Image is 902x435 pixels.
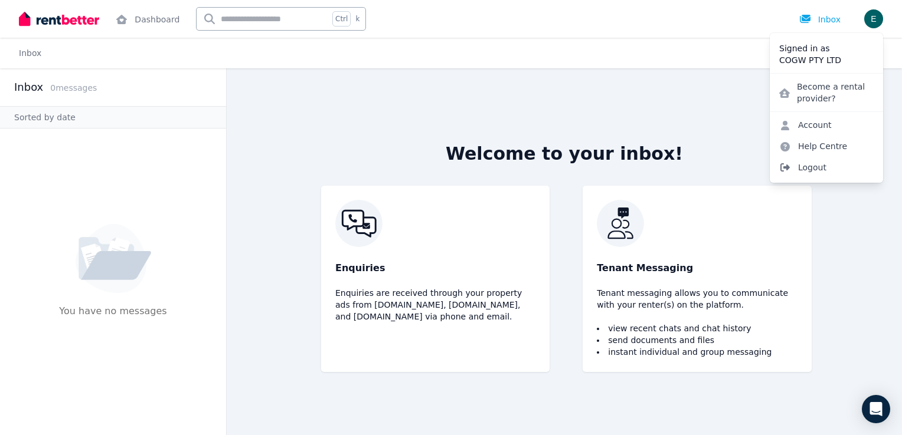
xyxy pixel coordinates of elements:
li: view recent chats and chat history [597,322,797,334]
div: Open Intercom Messenger [862,395,890,423]
img: RentBetter [19,10,99,28]
h2: Inbox [14,79,43,95]
a: Account [770,114,841,136]
img: RentBetter Inbox [597,200,797,247]
p: You have no messages [59,304,166,340]
p: Enquiries [335,261,535,275]
div: Inbox [799,14,841,25]
span: Logout [770,157,883,178]
p: Enquiries are received through your property ads from [DOMAIN_NAME], [DOMAIN_NAME], and [DOMAIN_N... [335,287,535,322]
h2: Welcome to your inbox! [446,143,683,164]
p: COGW PTY LTD [779,54,874,66]
li: send documents and files [597,334,797,346]
a: Inbox [19,48,41,58]
img: No Message Available [76,224,151,294]
span: Tenant Messaging [597,261,693,275]
a: Help Centre [770,136,857,157]
p: Signed in as [779,42,874,54]
span: 0 message s [50,83,97,93]
span: Ctrl [332,11,351,27]
img: RentBetter Inbox [335,200,535,247]
img: COGW PTY LTD [864,9,883,28]
a: Become a rental provider? [770,76,883,109]
li: instant individual and group messaging [597,346,797,358]
p: Tenant messaging allows you to communicate with your renter(s) on the platform. [597,287,797,311]
span: k [355,14,360,24]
